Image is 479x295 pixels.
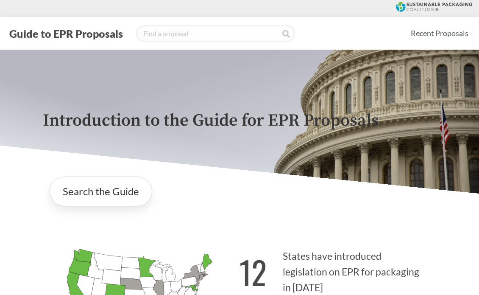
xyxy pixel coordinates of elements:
[407,24,472,43] a: Recent Proposals
[7,27,125,40] button: Guide to EPR Proposals
[43,111,436,130] p: Introduction to the Guide for EPR Proposals
[50,177,152,206] a: Search the Guide
[136,25,295,42] input: Find a proposal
